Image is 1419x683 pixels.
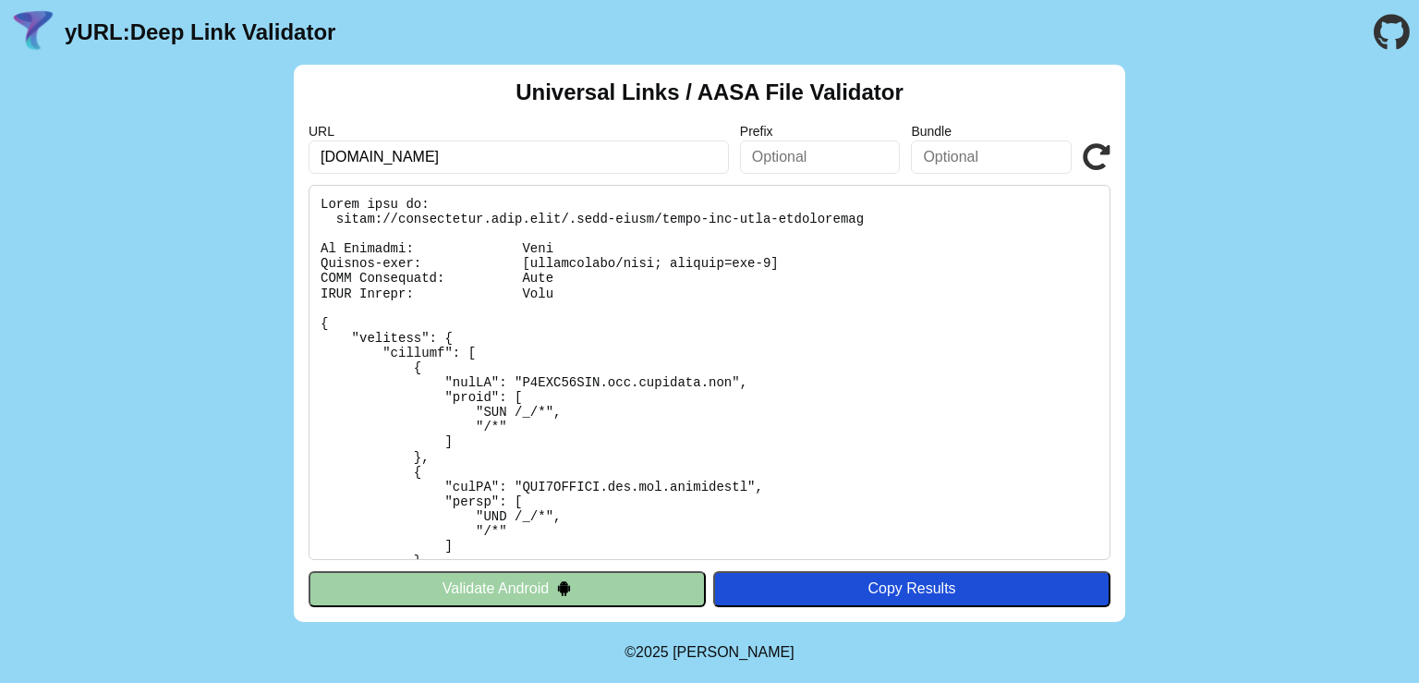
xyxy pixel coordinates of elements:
[740,140,901,174] input: Optional
[309,185,1110,560] pre: Lorem ipsu do: sitam://consectetur.adip.elit/.sedd-eiusm/tempo-inc-utla-etdoloremag Al Enimadmi: ...
[309,140,729,174] input: Required
[713,571,1110,606] button: Copy Results
[556,580,572,596] img: droidIcon.svg
[911,140,1072,174] input: Optional
[911,124,1072,139] label: Bundle
[65,19,335,45] a: yURL:Deep Link Validator
[722,580,1101,597] div: Copy Results
[309,124,729,139] label: URL
[309,571,706,606] button: Validate Android
[625,622,794,683] footer: ©
[9,8,57,56] img: yURL Logo
[636,644,669,660] span: 2025
[515,79,904,105] h2: Universal Links / AASA File Validator
[740,124,901,139] label: Prefix
[673,644,794,660] a: Michael Ibragimchayev's Personal Site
